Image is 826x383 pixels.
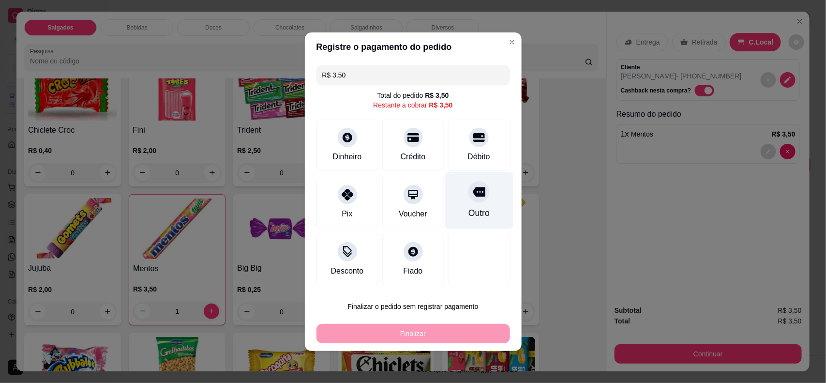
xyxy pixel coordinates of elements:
[322,65,504,85] input: Ex.: hambúrguer de cordeiro
[403,265,422,277] div: Fiado
[467,151,490,163] div: Débito
[425,91,449,100] div: R$ 3,50
[429,100,453,110] div: R$ 3,50
[468,207,489,219] div: Outro
[305,32,522,61] header: Registre o pagamento do pedido
[399,208,427,220] div: Voucher
[333,151,362,163] div: Dinheiro
[401,151,426,163] div: Crédito
[342,208,352,220] div: Pix
[316,297,510,316] button: Finalizar o pedido sem registrar pagamento
[504,34,520,50] button: Close
[377,91,449,100] div: Total do pedido
[373,100,452,110] div: Restante a cobrar
[331,265,364,277] div: Desconto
